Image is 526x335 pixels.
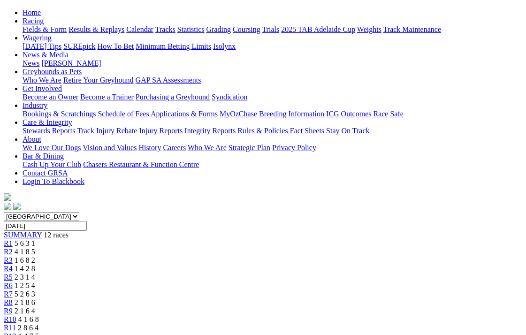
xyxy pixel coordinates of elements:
[290,127,324,135] a: Fact Sheets
[4,273,13,281] a: R5
[212,93,247,101] a: Syndication
[23,110,522,118] div: Industry
[4,239,13,247] a: R1
[23,42,61,50] a: [DATE] Tips
[4,265,13,273] a: R4
[151,110,218,118] a: Applications & Forms
[80,93,134,101] a: Become a Trainer
[23,101,47,109] a: Industry
[383,25,441,33] a: Track Maintenance
[98,42,134,50] a: How To Bet
[373,110,403,118] a: Race Safe
[23,127,75,135] a: Stewards Reports
[139,127,183,135] a: Injury Reports
[63,76,134,84] a: Retire Your Greyhound
[23,17,44,25] a: Racing
[13,203,21,210] img: twitter.svg
[213,42,236,50] a: Isolynx
[63,42,95,50] a: SUREpick
[23,59,39,67] a: News
[83,144,137,152] a: Vision and Values
[177,25,205,33] a: Statistics
[23,8,41,16] a: Home
[69,25,124,33] a: Results & Replays
[23,144,522,152] div: About
[23,152,64,160] a: Bar & Dining
[23,42,522,51] div: Wagering
[15,282,35,289] span: 1 2 5 4
[233,25,260,33] a: Coursing
[23,25,67,33] a: Fields & Form
[4,221,87,231] input: Select date
[4,193,11,201] img: logo-grsa-white.png
[23,93,78,101] a: Become an Owner
[155,25,175,33] a: Tracks
[18,324,38,332] span: 2 8 6 4
[272,144,316,152] a: Privacy Policy
[136,93,210,101] a: Purchasing a Greyhound
[23,177,84,185] a: Login To Blackbook
[4,203,11,210] img: facebook.svg
[15,248,35,256] span: 4 1 8 5
[23,34,52,42] a: Wagering
[206,25,231,33] a: Grading
[15,307,35,315] span: 2 1 6 4
[357,25,381,33] a: Weights
[4,248,13,256] a: R2
[23,160,81,168] a: Cash Up Your Club
[23,110,96,118] a: Bookings & Scratchings
[23,118,72,126] a: Care & Integrity
[136,42,211,50] a: Minimum Betting Limits
[15,298,35,306] span: 2 1 8 6
[23,160,522,169] div: Bar & Dining
[138,144,161,152] a: History
[326,127,369,135] a: Stay On Track
[136,76,201,84] a: GAP SA Assessments
[4,282,13,289] span: R6
[126,25,153,33] a: Calendar
[44,231,69,239] span: 12 races
[4,231,42,239] a: SUMMARY
[23,127,522,135] div: Care & Integrity
[41,59,101,67] a: [PERSON_NAME]
[23,76,522,84] div: Greyhounds as Pets
[262,25,279,33] a: Trials
[23,93,522,101] div: Get Involved
[15,239,35,247] span: 5 6 3 1
[23,51,69,59] a: News & Media
[4,256,13,264] a: R3
[15,273,35,281] span: 2 3 1 4
[23,84,62,92] a: Get Involved
[23,169,68,177] a: Contact GRSA
[4,315,16,323] a: R10
[163,144,186,152] a: Careers
[15,290,35,298] span: 5 2 6 3
[4,298,13,306] span: R8
[259,110,324,118] a: Breeding Information
[237,127,288,135] a: Rules & Policies
[15,256,35,264] span: 1 6 8 2
[15,265,35,273] span: 1 4 2 8
[83,160,199,168] a: Chasers Restaurant & Function Centre
[98,110,149,118] a: Schedule of Fees
[281,25,355,33] a: 2025 TAB Adelaide Cup
[4,290,13,298] a: R7
[184,127,236,135] a: Integrity Reports
[18,315,39,323] span: 4 1 6 8
[4,307,13,315] a: R9
[4,324,16,332] a: R11
[23,59,522,68] div: News & Media
[229,144,270,152] a: Strategic Plan
[23,76,61,84] a: Who We Are
[220,110,257,118] a: MyOzChase
[77,127,137,135] a: Track Injury Rebate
